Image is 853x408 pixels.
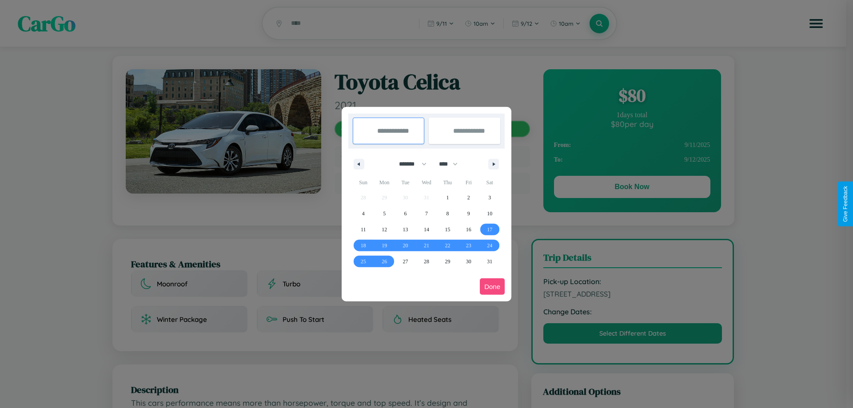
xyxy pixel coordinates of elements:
[416,175,437,190] span: Wed
[403,238,408,254] span: 20
[487,254,492,269] span: 31
[382,222,387,238] span: 12
[395,206,416,222] button: 6
[361,238,366,254] span: 18
[487,238,492,254] span: 24
[374,222,395,238] button: 12
[458,206,479,222] button: 9
[458,175,479,190] span: Fri
[395,254,416,269] button: 27
[382,254,387,269] span: 26
[424,238,429,254] span: 21
[458,238,479,254] button: 23
[437,190,458,206] button: 1
[458,222,479,238] button: 16
[487,222,492,238] span: 17
[404,206,407,222] span: 6
[362,206,365,222] span: 4
[424,254,429,269] span: 28
[353,175,374,190] span: Sun
[374,206,395,222] button: 5
[374,175,395,190] span: Mon
[488,190,491,206] span: 3
[446,190,449,206] span: 1
[374,238,395,254] button: 19
[466,254,471,269] span: 30
[361,254,366,269] span: 25
[445,238,450,254] span: 22
[437,254,458,269] button: 29
[424,222,429,238] span: 14
[480,278,505,295] button: Done
[416,254,437,269] button: 28
[353,238,374,254] button: 18
[479,175,500,190] span: Sat
[479,190,500,206] button: 3
[437,238,458,254] button: 22
[467,190,470,206] span: 2
[437,175,458,190] span: Thu
[842,186,849,222] div: Give Feedback
[383,206,386,222] span: 5
[416,222,437,238] button: 14
[353,254,374,269] button: 25
[458,190,479,206] button: 2
[479,238,500,254] button: 24
[446,206,449,222] span: 8
[395,238,416,254] button: 20
[416,206,437,222] button: 7
[466,238,471,254] span: 23
[395,175,416,190] span: Tue
[479,222,500,238] button: 17
[395,222,416,238] button: 13
[479,254,500,269] button: 31
[445,222,450,238] span: 15
[467,206,470,222] span: 9
[361,222,366,238] span: 11
[403,254,408,269] span: 27
[458,254,479,269] button: 30
[437,222,458,238] button: 15
[403,222,408,238] span: 13
[353,206,374,222] button: 4
[353,222,374,238] button: 11
[437,206,458,222] button: 8
[466,222,471,238] span: 16
[374,254,395,269] button: 26
[425,206,428,222] span: 7
[382,238,387,254] span: 19
[416,238,437,254] button: 21
[445,254,450,269] span: 29
[487,206,492,222] span: 10
[479,206,500,222] button: 10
